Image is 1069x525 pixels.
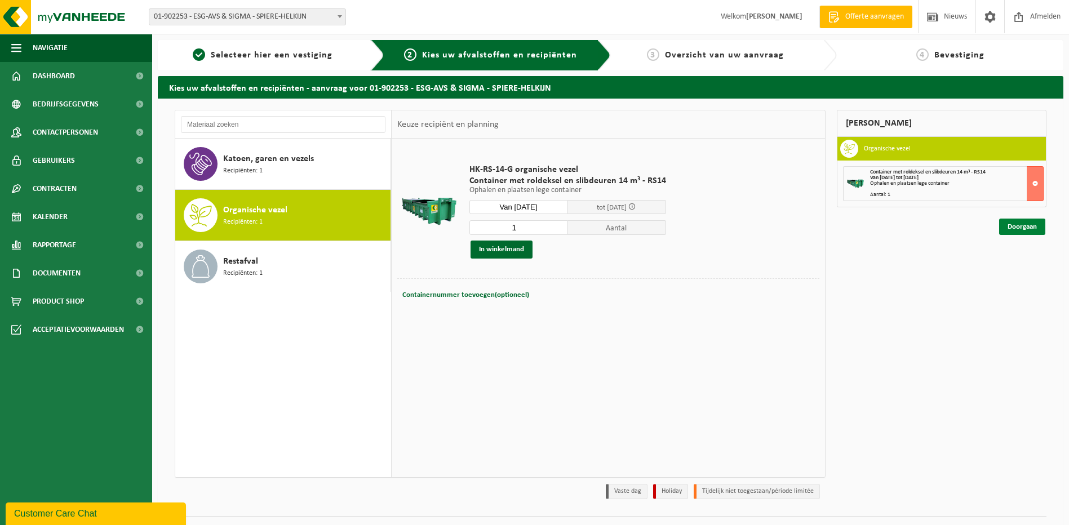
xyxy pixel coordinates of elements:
[665,51,784,60] span: Overzicht van uw aanvraag
[193,48,205,61] span: 1
[837,110,1046,137] div: [PERSON_NAME]
[163,48,362,62] a: 1Selecteer hier een vestiging
[223,217,263,228] span: Recipiënten: 1
[870,169,986,175] span: Container met roldeksel en slibdeuren 14 m³ - RS14
[870,181,1043,186] div: Ophalen en plaatsen lege container
[33,231,76,259] span: Rapportage
[653,484,688,499] li: Holiday
[223,203,287,217] span: Organische vezel
[33,34,68,62] span: Navigatie
[934,51,984,60] span: Bevestiging
[842,11,907,23] span: Offerte aanvragen
[606,484,647,499] li: Vaste dag
[33,259,81,287] span: Documenten
[469,164,666,175] span: HK-RS-14-G organische vezel
[401,287,530,303] button: Containernummer toevoegen(optioneel)
[6,500,188,525] iframe: chat widget
[864,140,911,158] h3: Organische vezel
[33,62,75,90] span: Dashboard
[33,146,75,175] span: Gebruikers
[870,192,1043,198] div: Aantal: 1
[916,48,929,61] span: 4
[392,110,504,139] div: Keuze recipiënt en planning
[33,315,124,344] span: Acceptatievoorwaarden
[33,203,68,231] span: Kalender
[870,175,919,181] strong: Van [DATE] tot [DATE]
[746,12,802,21] strong: [PERSON_NAME]
[33,287,84,315] span: Product Shop
[33,175,77,203] span: Contracten
[149,8,346,25] span: 01-902253 - ESG-AVS & SIGMA - SPIERE-HELKIJN
[471,241,533,259] button: In winkelmand
[402,291,529,299] span: Containernummer toevoegen(optioneel)
[469,186,666,194] p: Ophalen en plaatsen lege container
[175,139,391,190] button: Katoen, garen en vezels Recipiënten: 1
[819,6,912,28] a: Offerte aanvragen
[694,484,820,499] li: Tijdelijk niet toegestaan/période limitée
[223,255,258,268] span: Restafval
[175,241,391,292] button: Restafval Recipiënten: 1
[149,9,345,25] span: 01-902253 - ESG-AVS & SIGMA - SPIERE-HELKIJN
[567,220,666,235] span: Aantal
[597,204,627,211] span: tot [DATE]
[175,190,391,241] button: Organische vezel Recipiënten: 1
[158,76,1063,98] h2: Kies uw afvalstoffen en recipiënten - aanvraag voor 01-902253 - ESG-AVS & SIGMA - SPIERE-HELKIJN
[181,116,385,133] input: Materiaal zoeken
[223,268,263,279] span: Recipiënten: 1
[469,200,568,214] input: Selecteer datum
[223,152,314,166] span: Katoen, garen en vezels
[211,51,332,60] span: Selecteer hier een vestiging
[999,219,1045,235] a: Doorgaan
[223,166,263,176] span: Recipiënten: 1
[33,118,98,146] span: Contactpersonen
[469,175,666,186] span: Container met roldeksel en slibdeuren 14 m³ - RS14
[647,48,659,61] span: 3
[404,48,416,61] span: 2
[33,90,99,118] span: Bedrijfsgegevens
[422,51,577,60] span: Kies uw afvalstoffen en recipiënten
